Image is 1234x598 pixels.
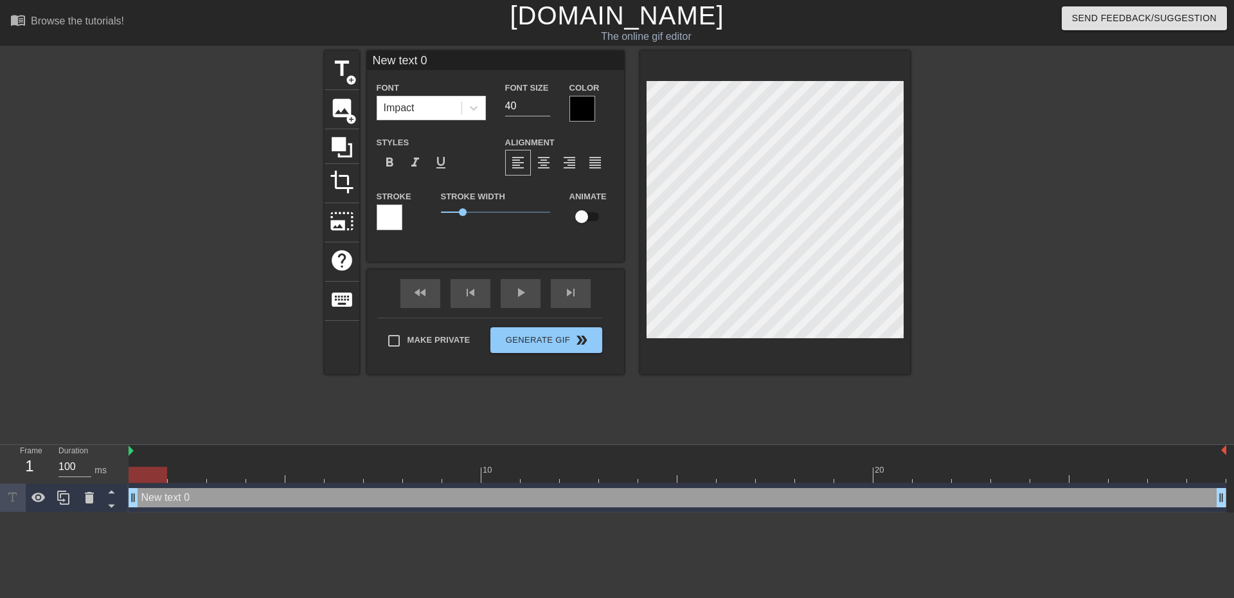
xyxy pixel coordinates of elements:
div: Browse the tutorials! [31,15,124,26]
span: Send Feedback/Suggestion [1072,10,1217,26]
span: title [330,57,354,81]
div: 10 [483,464,494,476]
span: keyboard [330,287,354,312]
div: Impact [384,100,415,116]
span: menu_book [10,12,26,28]
span: image [330,96,354,120]
span: play_arrow [513,285,528,300]
div: ms [94,464,107,477]
span: help [330,248,354,273]
div: 1 [20,455,39,478]
a: [DOMAIN_NAME] [510,1,724,30]
label: Alignment [505,136,555,149]
span: format_underline [433,155,449,170]
label: Stroke Width [441,190,505,203]
a: Browse the tutorials! [10,12,124,32]
span: format_align_justify [587,155,603,170]
div: 20 [875,464,886,476]
span: Make Private [407,334,470,347]
div: The online gif editor [418,29,875,44]
span: format_align_center [536,155,551,170]
span: format_align_left [510,155,526,170]
span: crop [330,170,354,194]
label: Font Size [505,82,549,95]
button: Send Feedback/Suggestion [1062,6,1227,30]
div: Frame [10,445,49,482]
span: add_circle [346,114,357,125]
span: Generate Gif [496,332,596,348]
button: Generate Gif [490,327,602,353]
span: format_bold [382,155,397,170]
label: Font [377,82,399,95]
label: Duration [58,448,88,455]
label: Styles [377,136,409,149]
span: double_arrow [574,332,589,348]
label: Animate [569,190,607,203]
span: format_italic [407,155,423,170]
label: Stroke [377,190,411,203]
span: format_align_right [562,155,577,170]
span: skip_next [563,285,578,300]
span: photo_size_select_large [330,209,354,233]
span: skip_previous [463,285,478,300]
span: fast_rewind [413,285,428,300]
img: bound-end.png [1221,445,1226,455]
span: add_circle [346,75,357,86]
label: Color [569,82,600,95]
